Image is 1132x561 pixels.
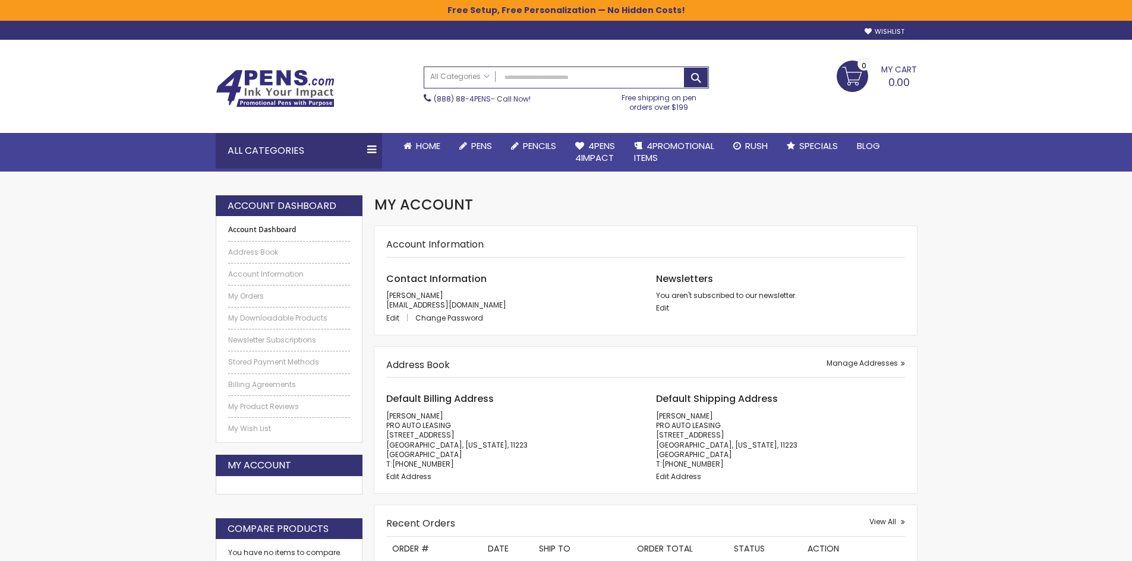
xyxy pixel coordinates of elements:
span: Newsletters [656,272,713,286]
strong: Account Dashboard [228,199,336,213]
span: Home [416,140,440,152]
th: Order Total [631,537,728,561]
a: Wishlist [865,27,904,36]
span: Blog [857,140,880,152]
a: All Categories [424,67,496,87]
a: Address Book [228,248,351,257]
span: 0.00 [888,75,910,90]
th: Date [482,537,533,561]
a: Billing Agreements [228,380,351,389]
a: My Wish List [228,424,351,433]
a: Edit [386,313,414,323]
a: 4Pens4impact [566,133,625,172]
strong: Account Information [386,237,484,251]
a: Stored Payment Methods [228,357,351,367]
address: [PERSON_NAME] PRO AUTO LEASING [STREET_ADDRESS] [GEOGRAPHIC_DATA], [US_STATE], 11223 [GEOGRAPHIC_... [656,411,905,469]
a: Pens [450,133,502,159]
span: Specials [799,140,838,152]
strong: Account Dashboard [228,225,351,234]
a: View All [869,517,905,527]
a: Blog [847,133,890,159]
a: Rush [724,133,777,159]
span: View All [869,516,896,527]
a: Newsletter Subscriptions [228,335,351,345]
span: Manage Addresses [827,358,898,368]
a: Manage Addresses [827,359,905,368]
span: Default Shipping Address [656,392,778,405]
a: 4PROMOTIONALITEMS [625,133,724,172]
th: Action [802,537,905,561]
address: [PERSON_NAME] PRO AUTO LEASING [STREET_ADDRESS] [GEOGRAPHIC_DATA], [US_STATE], 11223 [GEOGRAPHIC_... [386,411,635,469]
th: Status [728,537,802,561]
a: [PHONE_NUMBER] [392,459,454,469]
a: My Downloadable Products [228,313,351,323]
span: Contact Information [386,272,487,286]
a: Change Password [415,313,483,323]
span: 0 [862,60,866,71]
p: You aren't subscribed to our newsletter. [656,291,905,300]
span: Pencils [523,140,556,152]
strong: Address Book [386,358,450,372]
a: [PHONE_NUMBER] [662,459,724,469]
a: Edit Address [386,471,431,481]
strong: Recent Orders [386,516,455,530]
span: Default Billing Address [386,392,494,405]
a: Edit [656,303,669,313]
p: [PERSON_NAME] [EMAIL_ADDRESS][DOMAIN_NAME] [386,291,635,310]
div: Free shipping on pen orders over $199 [609,88,709,112]
a: Home [394,133,450,159]
span: 4PROMOTIONAL ITEMS [634,140,714,164]
th: Order # [386,537,482,561]
span: My Account [374,195,473,214]
span: 4Pens 4impact [575,140,615,164]
span: - Call Now! [434,94,531,104]
a: 0.00 0 [837,61,917,90]
span: Edit [386,313,399,323]
img: 4Pens Custom Pens and Promotional Products [216,69,335,107]
a: Pencils [502,133,566,159]
div: All Categories [216,133,382,169]
a: My Product Reviews [228,402,351,411]
a: Edit Address [656,471,701,481]
span: Pens [471,140,492,152]
strong: My Account [228,459,291,472]
a: (888) 88-4PENS [434,94,491,104]
span: All Categories [430,72,490,81]
strong: Compare Products [228,522,329,535]
a: My Orders [228,291,351,301]
a: Specials [777,133,847,159]
th: Ship To [533,537,631,561]
span: Rush [745,140,768,152]
a: Account Information [228,270,351,279]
